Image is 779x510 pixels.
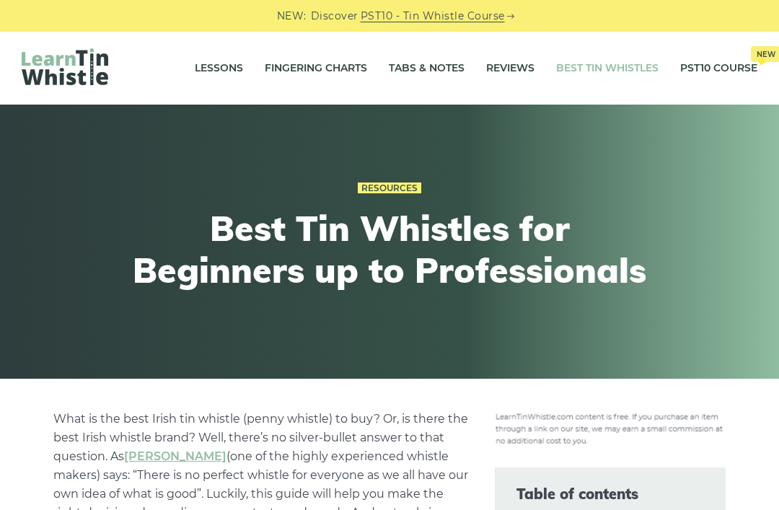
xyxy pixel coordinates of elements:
img: disclosure [495,410,726,446]
a: Tabs & Notes [389,50,465,87]
a: Reviews [486,50,534,87]
a: undefined (opens in a new tab) [124,449,226,463]
a: Best Tin Whistles [556,50,659,87]
h1: Best Tin Whistles for Beginners up to Professionals [124,208,655,291]
a: Fingering Charts [265,50,367,87]
a: Lessons [195,50,243,87]
img: LearnTinWhistle.com [22,48,108,85]
a: Resources [358,183,421,194]
a: PST10 CourseNew [680,50,757,87]
span: Table of contents [516,484,704,504]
